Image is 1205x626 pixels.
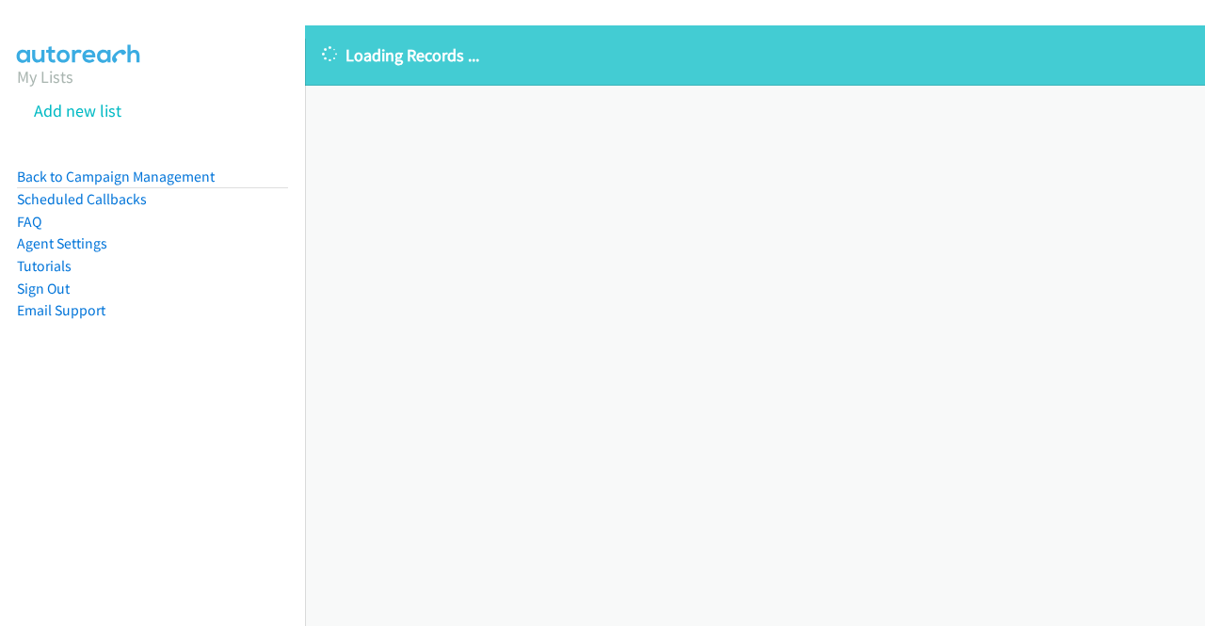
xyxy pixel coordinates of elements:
a: Sign Out [17,280,70,297]
a: Email Support [17,301,105,319]
a: My Lists [17,66,73,88]
a: Agent Settings [17,234,107,252]
a: Add new list [34,100,121,121]
a: FAQ [17,213,41,231]
a: Tutorials [17,257,72,275]
p: Loading Records ... [322,42,1188,68]
a: Back to Campaign Management [17,168,215,185]
a: Scheduled Callbacks [17,190,147,208]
